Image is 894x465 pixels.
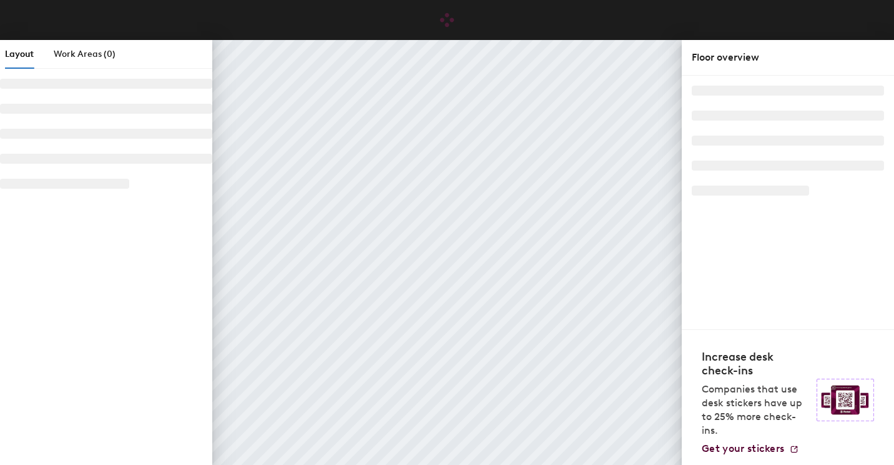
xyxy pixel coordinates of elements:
[702,382,809,437] p: Companies that use desk stickers have up to 25% more check-ins.
[817,379,874,421] img: Sticker logo
[692,50,884,65] div: Floor overview
[54,49,115,59] span: Work Areas (0)
[5,49,34,59] span: Layout
[702,350,809,377] h4: Increase desk check-ins
[702,442,784,454] span: Get your stickers
[702,442,799,455] a: Get your stickers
